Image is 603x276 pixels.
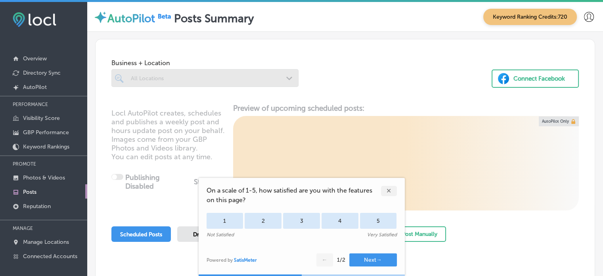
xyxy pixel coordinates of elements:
[94,10,107,24] img: autopilot-icon
[23,239,69,245] p: Manage Locations
[107,12,155,25] label: AutoPilot
[23,253,77,260] p: Connected Accounts
[193,231,221,238] span: Draft Posts
[174,12,254,25] label: Posts Summary
[23,69,61,76] p: Directory Sync
[283,213,320,229] div: 3
[360,213,397,229] div: 5
[337,257,345,263] div: 1 / 2
[234,257,257,263] a: SatisMeter
[381,186,397,196] div: ✕
[375,226,446,242] button: Create Post Manually
[23,115,60,122] p: Visibility Score
[23,129,69,136] p: GBP Performance
[23,84,47,91] p: AutoPilot
[111,59,299,67] span: Business + Location
[245,213,281,229] div: 2
[483,9,577,25] span: Keyword Ranking Credits: 720
[322,213,358,229] div: 4
[349,253,397,266] button: Next→
[23,189,36,195] p: Posts
[207,213,243,229] div: 1
[492,69,579,88] button: Connect Facebook
[155,12,174,20] img: Beta
[23,203,51,210] p: Reputation
[207,232,234,237] div: Not Satisfied
[367,232,397,237] div: Very Satisfied
[23,143,69,150] p: Keyword Rankings
[120,231,162,238] span: Scheduled Posts
[513,73,565,85] div: Connect Facebook
[23,174,65,181] p: Photos & Videos
[316,253,333,266] button: ←
[13,12,56,27] img: fda3e92497d09a02dc62c9cd864e3231.png
[207,257,257,263] div: Powered by
[207,186,381,205] span: On a scale of 1-5, how satisfied are you with the features on this page?
[23,55,47,62] p: Overview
